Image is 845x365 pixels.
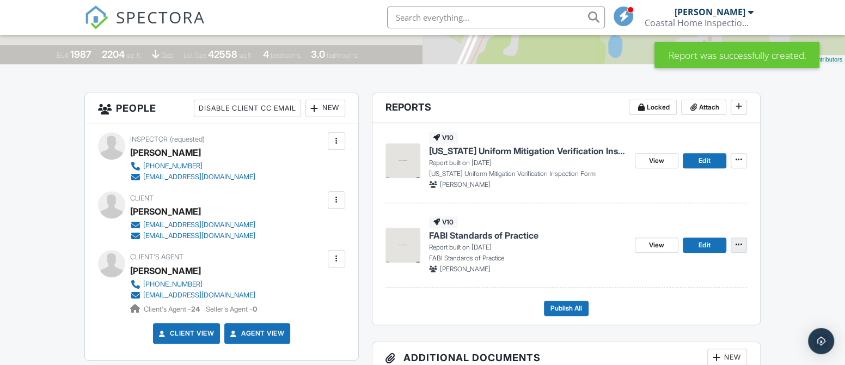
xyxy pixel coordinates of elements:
[143,162,203,171] div: [PHONE_NUMBER]
[239,51,253,59] span: sq.ft.
[84,15,205,38] a: SPECTORA
[327,51,358,59] span: bathrooms
[271,51,301,59] span: bedrooms
[808,328,834,354] div: Open Intercom Messenger
[130,290,255,301] a: [EMAIL_ADDRESS][DOMAIN_NAME]
[84,5,108,29] img: The Best Home Inspection Software - Spectora
[143,221,255,229] div: [EMAIL_ADDRESS][DOMAIN_NAME]
[170,135,205,143] span: (requested)
[206,305,257,313] span: Seller's Agent -
[130,263,201,279] a: [PERSON_NAME]
[157,328,215,339] a: Client View
[143,280,203,289] div: [PHONE_NUMBER]
[143,173,255,181] div: [EMAIL_ADDRESS][DOMAIN_NAME]
[130,144,201,161] div: [PERSON_NAME]
[130,172,255,182] a: [EMAIL_ADDRESS][DOMAIN_NAME]
[130,230,255,241] a: [EMAIL_ADDRESS][DOMAIN_NAME]
[191,305,200,313] strong: 24
[116,5,205,28] span: SPECTORA
[387,7,605,28] input: Search everything...
[102,48,125,60] div: 2204
[208,48,237,60] div: 42558
[253,305,257,313] strong: 0
[130,135,168,143] span: Inspector
[675,7,745,17] div: [PERSON_NAME]
[130,194,154,202] span: Client
[305,100,345,117] div: New
[263,48,269,60] div: 4
[228,328,284,339] a: Agent View
[144,305,201,313] span: Client's Agent -
[130,161,255,172] a: [PHONE_NUMBER]
[654,42,819,68] div: Report was successfully created.
[311,48,325,60] div: 3.0
[143,232,255,240] div: [EMAIL_ADDRESS][DOMAIN_NAME]
[645,17,754,28] div: Coastal Home Inspections of Northwest Florida
[130,279,255,290] a: [PHONE_NUMBER]
[183,51,206,59] span: Lot Size
[161,51,173,59] span: slab
[85,93,358,124] h3: People
[70,48,91,60] div: 1987
[130,253,183,261] span: Client's Agent
[194,100,301,117] div: Disable Client CC Email
[126,51,142,59] span: sq. ft.
[130,220,255,230] a: [EMAIL_ADDRESS][DOMAIN_NAME]
[143,291,255,300] div: [EMAIL_ADDRESS][DOMAIN_NAME]
[57,51,69,59] span: Built
[130,203,201,220] div: [PERSON_NAME]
